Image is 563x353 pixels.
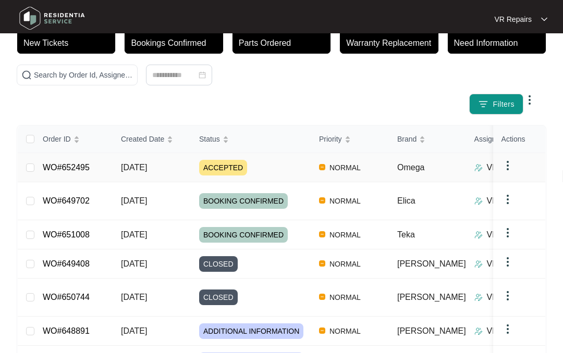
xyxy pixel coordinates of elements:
[199,227,288,243] span: BOOKING CONFIRMED
[523,94,536,106] img: dropdown arrow
[397,163,424,172] span: Omega
[454,37,546,49] p: Need Information
[487,195,530,207] p: VR Repairs
[493,125,545,153] th: Actions
[43,293,90,301] a: WO#650744
[325,195,365,207] span: NORMAL
[389,125,466,153] th: Brand
[121,196,147,205] span: [DATE]
[541,17,547,22] img: dropdown arrow
[199,133,220,145] span: Status
[121,326,147,335] span: [DATE]
[34,69,133,81] input: Search by Order Id, Assignee Name, Customer Name, Brand and Model
[501,193,514,206] img: dropdown arrow
[319,164,325,170] img: Vercel Logo
[319,327,325,334] img: Vercel Logo
[21,70,32,80] img: search-icon
[199,256,238,272] span: CLOSED
[43,133,71,145] span: Order ID
[474,327,483,335] img: Assigner Icon
[43,230,90,239] a: WO#651008
[43,163,90,172] a: WO#652495
[121,163,147,172] span: [DATE]
[494,14,532,24] p: VR Repairs
[325,229,365,241] span: NORMAL
[487,258,530,270] p: VR Repairs
[474,260,483,268] img: Assigner Icon
[121,133,164,145] span: Created Date
[325,161,365,174] span: NORMAL
[199,160,247,175] span: ACCEPTED
[23,37,115,49] p: New Tickets
[397,259,466,268] span: [PERSON_NAME]
[346,37,438,49] p: Warranty Replacement
[487,161,530,174] p: VR Repairs
[239,37,331,49] p: Parts Ordered
[319,294,325,300] img: Vercel Logo
[121,293,147,301] span: [DATE]
[16,3,89,34] img: residentia service logo
[191,125,311,153] th: Status
[325,258,365,270] span: NORMAL
[311,125,389,153] th: Priority
[501,323,514,335] img: dropdown arrow
[469,94,523,115] button: filter iconFilters
[474,163,483,172] img: Assigner Icon
[474,197,483,205] img: Assigner Icon
[121,259,147,268] span: [DATE]
[487,325,530,337] p: VR Repairs
[113,125,191,153] th: Created Date
[199,289,238,305] span: CLOSED
[34,125,113,153] th: Order ID
[325,325,365,337] span: NORMAL
[43,196,90,205] a: WO#649702
[319,260,325,267] img: Vercel Logo
[199,193,288,209] span: BOOKING CONFIRMED
[501,256,514,268] img: dropdown arrow
[121,230,147,239] span: [DATE]
[397,196,415,205] span: Elica
[43,259,90,268] a: WO#649408
[487,229,530,241] p: VR Repairs
[43,326,90,335] a: WO#648891
[501,226,514,239] img: dropdown arrow
[397,293,466,301] span: [PERSON_NAME]
[325,291,365,304] span: NORMAL
[397,326,466,335] span: [PERSON_NAME]
[397,133,417,145] span: Brand
[501,289,514,302] img: dropdown arrow
[397,230,415,239] span: Teka
[199,323,303,339] span: ADDITIONAL INFORMATION
[131,37,223,49] p: Bookings Confirmed
[474,133,505,145] span: Assignee
[319,231,325,237] img: Vercel Logo
[478,99,488,109] img: filter icon
[319,197,325,204] img: Vercel Logo
[474,231,483,239] img: Assigner Icon
[501,159,514,172] img: dropdown arrow
[493,99,515,110] span: Filters
[319,133,342,145] span: Priority
[487,291,530,304] p: VR Repairs
[474,293,483,301] img: Assigner Icon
